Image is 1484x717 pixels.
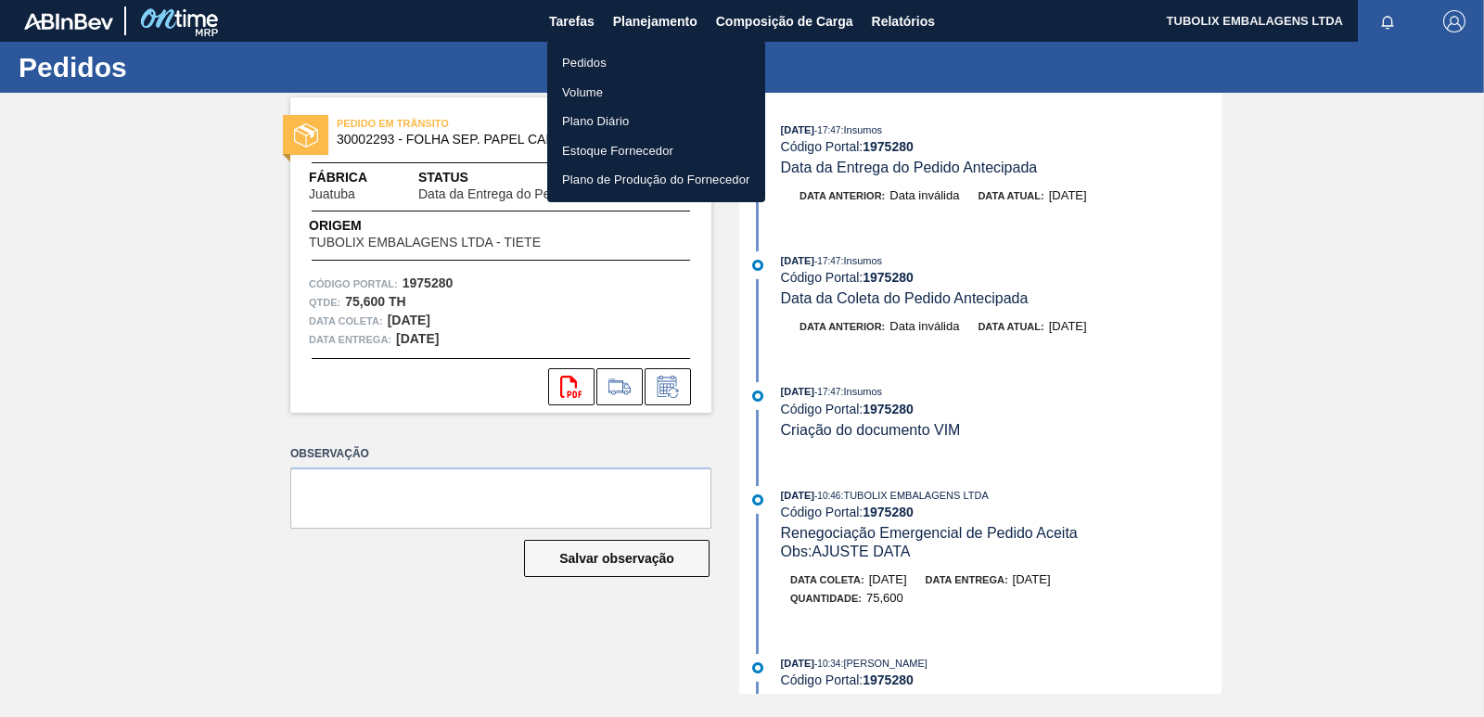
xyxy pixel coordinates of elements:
[547,136,765,166] a: Estoque Fornecedor
[547,48,765,78] a: Pedidos
[547,78,765,108] a: Volume
[547,107,765,136] a: Plano Diário
[547,165,765,195] a: Plano de Produção do Fornecedor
